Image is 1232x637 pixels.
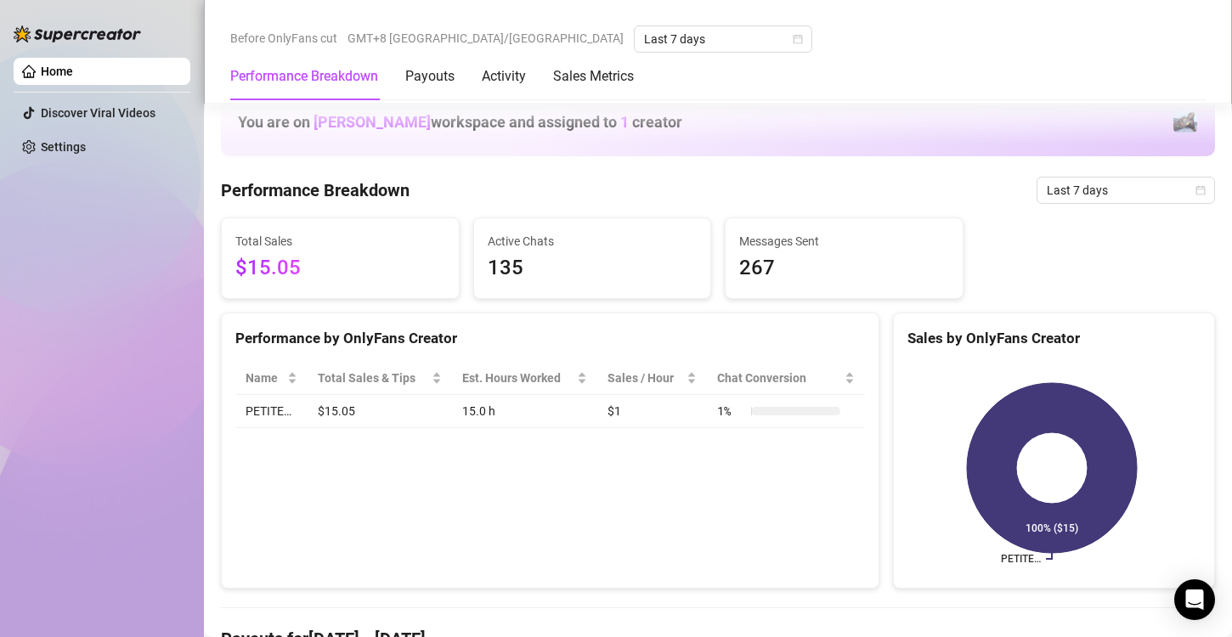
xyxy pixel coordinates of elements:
[308,395,452,428] td: $15.05
[235,232,445,251] span: Total Sales
[597,362,707,395] th: Sales / Hour
[308,362,452,395] th: Total Sales & Tips
[1195,185,1206,195] span: calendar
[235,395,308,428] td: PETITE…
[1047,178,1205,203] span: Last 7 days
[41,106,155,120] a: Discover Viral Videos
[235,252,445,285] span: $15.05
[488,232,698,251] span: Active Chats
[230,25,337,51] span: Before OnlyFans cut
[235,327,865,350] div: Performance by OnlyFans Creator
[597,395,707,428] td: $1
[348,25,624,51] span: GMT+8 [GEOGRAPHIC_DATA]/[GEOGRAPHIC_DATA]
[235,362,308,395] th: Name
[221,178,410,202] h4: Performance Breakdown
[230,66,378,87] div: Performance Breakdown
[462,369,574,387] div: Est. Hours Worked
[1001,553,1041,565] text: PETITE…
[14,25,141,42] img: logo-BBDzfeDw.svg
[620,113,629,131] span: 1
[238,113,682,132] h1: You are on workspace and assigned to creator
[488,252,698,285] span: 135
[318,369,428,387] span: Total Sales & Tips
[405,66,455,87] div: Payouts
[1174,579,1215,620] div: Open Intercom Messenger
[717,369,840,387] span: Chat Conversion
[644,26,802,52] span: Last 7 days
[482,66,526,87] div: Activity
[739,232,949,251] span: Messages Sent
[41,65,73,78] a: Home
[41,140,86,154] a: Settings
[1173,109,1197,132] img: PETITE
[739,252,949,285] span: 267
[907,327,1201,350] div: Sales by OnlyFans Creator
[553,66,634,87] div: Sales Metrics
[608,369,683,387] span: Sales / Hour
[314,113,431,131] span: [PERSON_NAME]
[452,395,597,428] td: 15.0 h
[246,369,284,387] span: Name
[707,362,864,395] th: Chat Conversion
[793,34,803,44] span: calendar
[717,402,744,420] span: 1 %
